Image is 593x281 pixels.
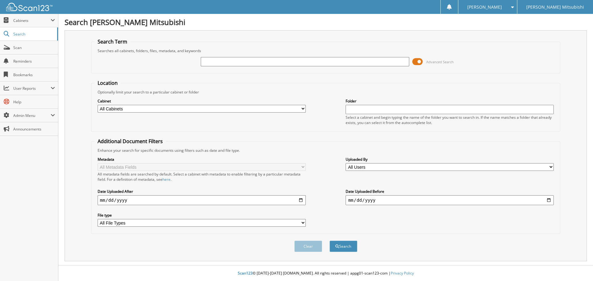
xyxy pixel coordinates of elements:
h1: Search [PERSON_NAME] Mitsubishi [65,17,587,27]
legend: Search Term [95,38,130,45]
input: end [346,195,554,205]
span: Search [13,31,54,37]
legend: Location [95,80,121,86]
label: Date Uploaded After [98,189,306,194]
legend: Additional Document Filters [95,138,166,145]
span: Advanced Search [426,60,454,64]
div: Enhance your search for specific documents using filters such as date and file type. [95,148,557,153]
span: Help [13,99,55,105]
span: Scan123 [238,271,253,276]
span: User Reports [13,86,51,91]
div: © [DATE]-[DATE] [DOMAIN_NAME]. All rights reserved | appg01-scan123-com | [58,266,593,281]
img: scan123-logo-white.svg [6,3,53,11]
label: Cabinet [98,98,306,104]
span: Admin Menu [13,113,51,118]
a: here [162,177,170,182]
span: Scan [13,45,55,50]
div: Optionally limit your search to a particular cabinet or folder [95,89,557,95]
input: start [98,195,306,205]
span: Cabinets [13,18,51,23]
label: Date Uploaded Before [346,189,554,194]
div: Searches all cabinets, folders, files, metadata, and keywords [95,48,557,53]
div: Select a cabinet and begin typing the name of the folder you want to search in. If the name match... [346,115,554,125]
span: Bookmarks [13,72,55,77]
label: Metadata [98,157,306,162]
span: Reminders [13,59,55,64]
button: Clear [294,241,322,252]
span: [PERSON_NAME] [467,5,502,9]
span: Announcements [13,126,55,132]
label: File type [98,213,306,218]
label: Uploaded By [346,157,554,162]
button: Search [330,241,357,252]
label: Folder [346,98,554,104]
span: [PERSON_NAME] Mitsubishi [526,5,584,9]
a: Privacy Policy [391,271,414,276]
div: All metadata fields are searched by default. Select a cabinet with metadata to enable filtering b... [98,171,306,182]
